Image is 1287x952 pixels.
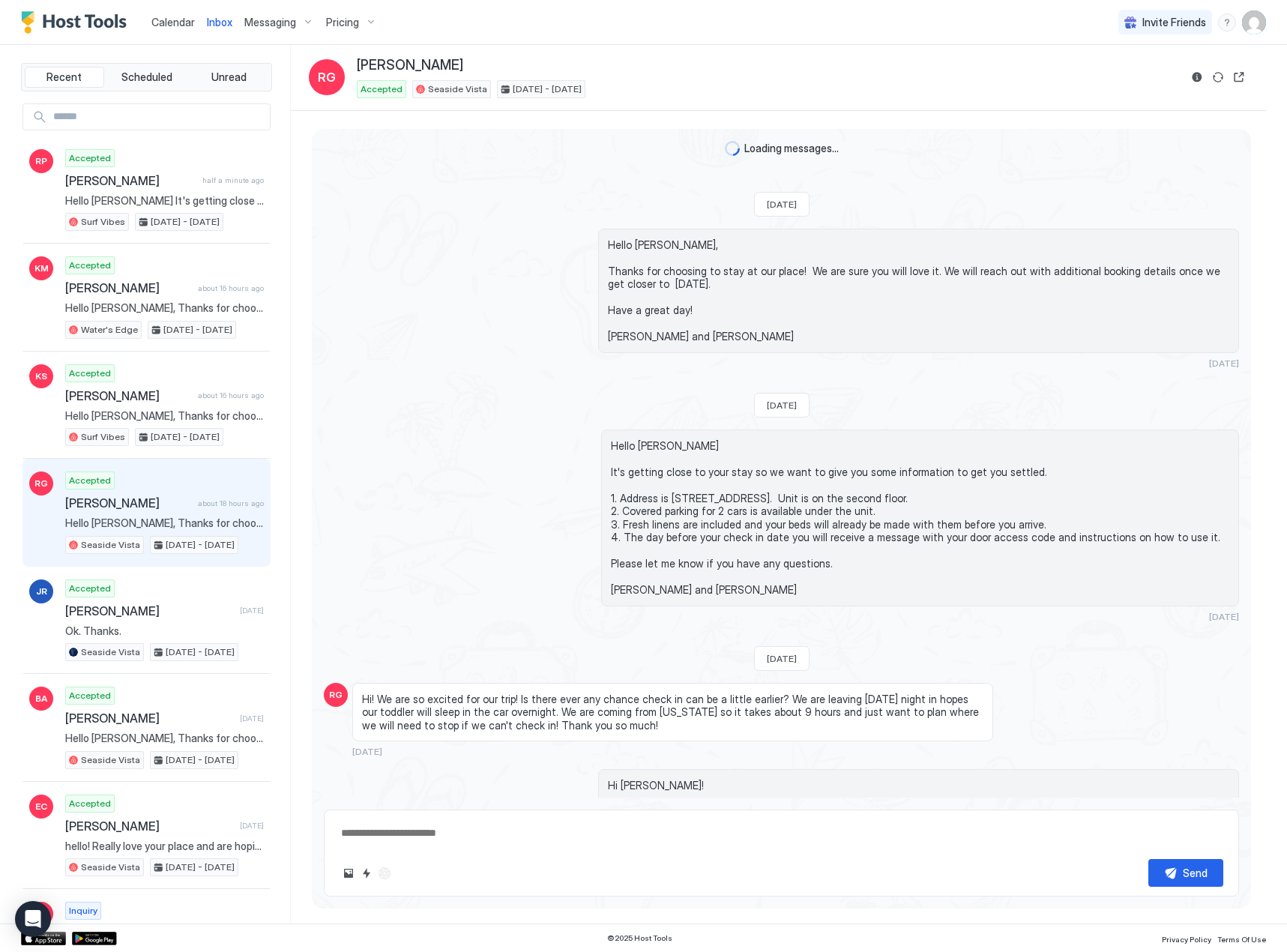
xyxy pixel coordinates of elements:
[244,16,296,29] span: Messaging
[198,391,264,400] span: about 16 hours ago
[318,68,336,86] span: RG
[240,821,264,831] span: [DATE]
[163,323,232,337] span: [DATE] - [DATE]
[357,57,463,74] span: [PERSON_NAME]
[166,861,235,874] span: [DATE] - [DATE]
[81,753,140,767] span: Seaside Vista
[35,692,47,705] span: BA
[72,932,117,945] a: Google Play Store
[1188,68,1206,86] button: Reservation information
[189,67,268,88] button: Unread
[151,14,195,30] a: Calendar
[81,215,125,229] span: Surf Vibes
[151,430,220,444] span: [DATE] - [DATE]
[65,495,192,510] span: [PERSON_NAME]
[1183,865,1208,881] div: Send
[1217,930,1266,946] a: Terms Of Use
[81,430,125,444] span: Surf Vibes
[65,516,264,530] span: Hello [PERSON_NAME], Thanks for choosing to stay at our place! We are sure you will love it. We w...
[1162,930,1211,946] a: Privacy Policy
[121,70,172,84] span: Scheduled
[362,693,983,732] span: Hi! We are so excited for our trip! Is there ever any chance check in can be a little earlier? We...
[1162,935,1211,944] span: Privacy Policy
[1209,611,1239,622] span: [DATE]
[166,753,235,767] span: [DATE] - [DATE]
[767,400,797,411] span: [DATE]
[166,538,235,552] span: [DATE] - [DATE]
[326,16,359,29] span: Pricing
[21,63,272,91] div: tab-group
[69,797,111,810] span: Accepted
[151,215,220,229] span: [DATE] - [DATE]
[81,645,140,659] span: Seaside Vista
[69,689,111,702] span: Accepted
[65,194,264,208] span: Hello [PERSON_NAME] It's getting close to your stay so we want to give you some information to ge...
[725,141,740,156] div: loading
[21,932,66,945] a: App Store
[65,819,234,834] span: [PERSON_NAME]
[207,14,232,30] a: Inbox
[69,367,111,380] span: Accepted
[352,746,382,757] span: [DATE]
[34,477,48,490] span: RG
[207,16,232,28] span: Inbox
[428,82,487,96] span: Seaside Vista
[69,474,111,487] span: Accepted
[608,779,1229,936] span: Hi [PERSON_NAME]! I'm so glad to hear you're excited for your trip! Unfortunately, our standard c...
[65,173,196,188] span: [PERSON_NAME]
[744,142,839,155] span: Loading messages...
[65,624,264,638] span: Ok. Thanks.
[340,864,358,882] button: Upload image
[15,901,51,937] div: Open Intercom Messenger
[198,498,264,508] span: about 18 hours ago
[65,732,264,745] span: Hello [PERSON_NAME], Thanks for choosing to stay at our place! We are sure you will love it. We w...
[69,259,111,272] span: Accepted
[611,439,1229,597] span: Hello [PERSON_NAME] It's getting close to your stay so we want to give you some information to ge...
[211,70,247,84] span: Unread
[65,603,234,618] span: [PERSON_NAME]
[513,82,582,96] span: [DATE] - [DATE]
[767,653,797,664] span: [DATE]
[65,711,234,726] span: [PERSON_NAME]
[69,582,111,595] span: Accepted
[65,409,264,423] span: Hello [PERSON_NAME], Thanks for choosing to stay at our place! We are sure you will love it. We w...
[81,861,140,874] span: Seaside Vista
[35,800,47,813] span: EC
[65,280,192,295] span: [PERSON_NAME]
[69,151,111,165] span: Accepted
[1148,859,1223,887] button: Send
[358,864,376,882] button: Quick reply
[21,11,133,34] a: Host Tools Logo
[329,688,343,702] span: RG
[202,175,264,185] span: half a minute ago
[65,301,264,315] span: Hello [PERSON_NAME], Thanks for choosing to stay at our place! We are sure you will love it. We w...
[151,16,195,28] span: Calendar
[240,606,264,615] span: [DATE]
[65,840,264,853] span: hello! Really love your place and are hoping to book it- is there 2 parking spots available? we h...
[25,67,104,88] button: Recent
[198,283,264,293] span: about 16 hours ago
[107,67,187,88] button: Scheduled
[361,82,403,96] span: Accepted
[81,323,138,337] span: Water's Edge
[65,388,192,403] span: [PERSON_NAME]
[35,370,47,383] span: KS
[1217,935,1266,944] span: Terms Of Use
[1218,13,1236,31] div: menu
[34,262,49,275] span: KM
[35,154,47,168] span: RP
[767,199,797,210] span: [DATE]
[36,585,47,598] span: JR
[608,238,1229,343] span: Hello [PERSON_NAME], Thanks for choosing to stay at our place! We are sure you will love it. We w...
[46,70,82,84] span: Recent
[69,904,97,918] span: Inquiry
[1230,68,1248,86] button: Open reservation
[1209,68,1227,86] button: Sync reservation
[47,104,270,130] input: Input Field
[1242,10,1266,34] div: User profile
[1209,358,1239,369] span: [DATE]
[166,645,235,659] span: [DATE] - [DATE]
